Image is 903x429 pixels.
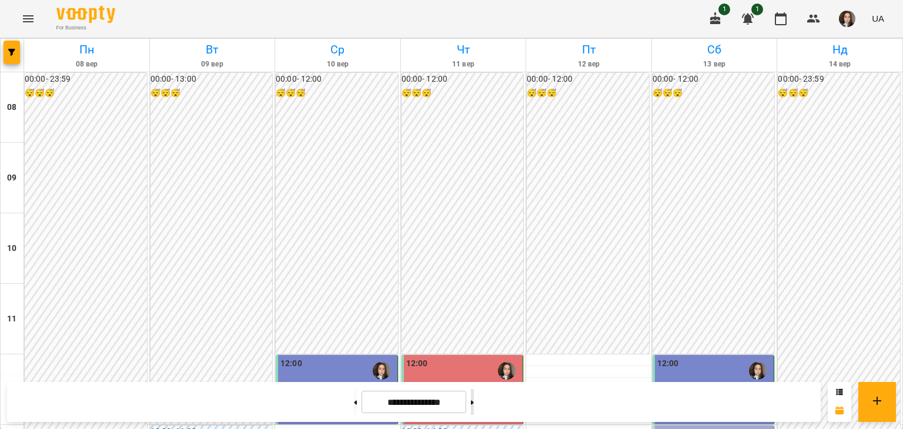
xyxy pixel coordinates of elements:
h6: Пн [26,41,148,59]
button: Menu [14,5,42,33]
h6: Нд [779,41,901,59]
span: 1 [751,4,763,15]
h6: Сб [654,41,775,59]
img: 44d3d6facc12e0fb6bd7f330c78647dd.jfif [839,11,855,27]
h6: 😴😴😴 [402,87,524,100]
h6: 14 вер [779,59,901,70]
h6: 😴😴😴 [25,87,147,100]
h6: 00:00 - 12:00 [276,73,398,86]
h6: 13 вер [654,59,775,70]
h6: 12 вер [528,59,650,70]
h6: 08 [7,101,16,114]
h6: 😴😴😴 [527,87,649,100]
img: Грицюк Анна Андріївна (і) [498,362,516,380]
h6: Вт [152,41,273,59]
img: Voopty Logo [56,6,115,23]
h6: 00:00 - 23:59 [778,73,900,86]
h6: Пт [528,41,650,59]
h6: 00:00 - 12:00 [527,73,649,86]
h6: 08 вер [26,59,148,70]
img: Грицюк Анна Андріївна (і) [373,362,390,380]
img: Грицюк Анна Андріївна (і) [749,362,767,380]
h6: 😴😴😴 [150,87,273,100]
h6: 00:00 - 13:00 [150,73,273,86]
h6: Чт [403,41,524,59]
h6: 11 вер [403,59,524,70]
h6: 😴😴😴 [276,87,398,100]
button: UA [867,8,889,29]
span: 1 [718,4,730,15]
h6: 09 [7,172,16,185]
h6: Ср [277,41,399,59]
h6: 10 [7,242,16,255]
h6: 00:00 - 12:00 [402,73,524,86]
label: 12:00 [406,357,428,370]
h6: 😴😴😴 [653,87,775,100]
h6: 09 вер [152,59,273,70]
label: 12:00 [657,357,679,370]
h6: 11 [7,313,16,326]
h6: 00:00 - 23:59 [25,73,147,86]
span: For Business [56,24,115,32]
label: 12:00 [280,357,302,370]
h6: 00:00 - 12:00 [653,73,775,86]
span: UA [872,12,884,25]
h6: 10 вер [277,59,399,70]
h6: 😴😴😴 [778,87,900,100]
